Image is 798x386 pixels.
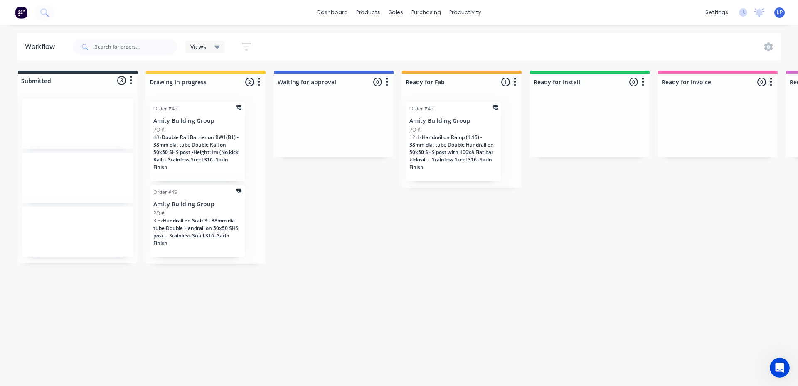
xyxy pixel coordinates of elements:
p: Amity Building Group [153,117,241,125]
p: PO # [153,210,165,217]
span: Handrail on Stair 3 - 38mm dia. tube Double Handrail on 50x50 SHS post - Stainless Steel 316 -Sat... [153,217,239,247]
span: neutral face reaction [132,300,154,317]
div: sales [384,6,407,19]
span: smiley reaction [154,300,175,317]
span: 48 x [153,134,162,141]
div: productivity [445,6,485,19]
div: Order #49Amity Building GroupPO #12.4xHandrail on Ramp (1:15) - 38mm dia. tube Double Handrail on... [406,102,501,181]
p: PO # [409,126,421,134]
span: 😃 [158,300,170,317]
button: Collapse window [250,3,266,19]
span: 12.4 x [409,134,422,141]
p: PO # [153,126,165,134]
div: Workflow [25,42,59,52]
span: Handrail on Ramp (1:15) - 38mm dia. tube Double Handrail on 50x50 SHS post with 100x8 Flat bar ki... [409,134,494,171]
div: Order #49Amity Building GroupPO #48xDouble Rail Barrier on RW1(B1) - 38mm dia. tube Double Rail o... [150,102,245,181]
iframe: Intercom live chat [770,358,790,378]
span: Double Rail Barrier on RW1(B1) - 38mm dia. tube Double Rail on 50x50 SHS post -Height:1m (No kick... [153,134,239,171]
div: Close [266,3,281,18]
div: Order #49Amity Building GroupPO #3.5xHandrail on Stair 3 - 38mm dia. tube Double Handrail on 50x5... [150,185,245,257]
span: 3.5 x [153,217,163,224]
span: 😐 [137,300,149,317]
span: LP [777,9,783,16]
div: products [352,6,384,19]
img: Factory [15,6,27,19]
p: Amity Building Group [409,117,498,125]
input: Search for orders... [95,39,177,55]
p: Amity Building Group [153,201,241,208]
div: purchasing [407,6,445,19]
div: Order #49 [153,105,177,112]
div: Order #49 [409,105,433,112]
div: Order #49 [153,188,177,196]
span: 😞 [115,300,127,317]
a: dashboard [313,6,352,19]
div: Did this answer your question? [10,292,276,301]
button: go back [5,3,21,19]
span: Views [190,42,206,51]
div: settings [701,6,732,19]
span: disappointed reaction [111,300,132,317]
a: Open in help center [110,327,176,334]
